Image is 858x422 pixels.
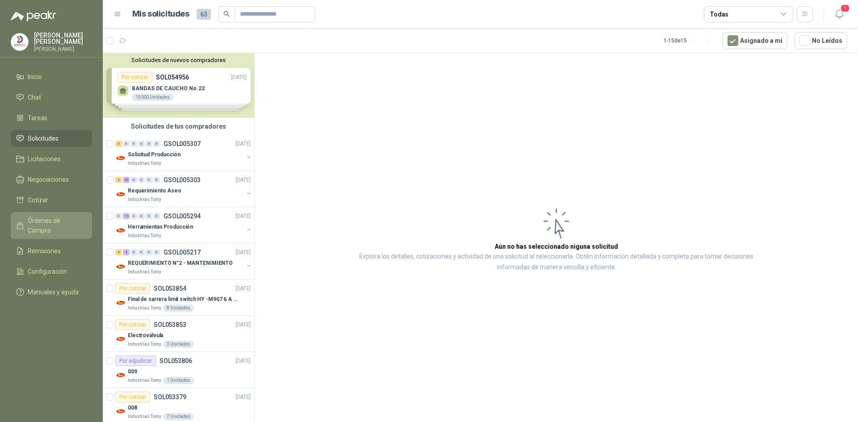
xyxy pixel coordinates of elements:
img: Company Logo [115,189,126,200]
button: Solicitudes de nuevos compradores [106,57,251,63]
a: Inicio [11,68,92,85]
div: 0 [123,141,130,147]
a: 4 4 0 0 0 0 GSOL005217[DATE] Company LogoREQUERIMIENTO N°2 - MANTENIMIENTOIndustrias Tomy [115,247,252,276]
div: 0 [138,177,145,183]
p: [DATE] [236,140,251,148]
div: Por cotizar [115,392,150,402]
a: 2 25 0 0 0 0 GSOL005303[DATE] Company LogoRequerimiento AseoIndustrias Tomy [115,175,252,203]
div: 0 [153,177,160,183]
span: search [223,11,230,17]
div: Por adjudicar [115,355,156,366]
a: Órdenes de Compra [11,212,92,239]
div: 0 [130,249,137,255]
p: 008 [128,404,137,412]
a: Manuales y ayuda [11,284,92,301]
div: 25 [123,177,130,183]
a: Chat [11,89,92,106]
p: SOL053806 [160,358,192,364]
div: 4 [115,249,122,255]
div: 0 [138,213,145,219]
p: Explora los detalles, cotizaciones y actividad de una solicitud al seleccionarla. Obtén informaci... [344,251,769,273]
span: Negociaciones [28,175,69,184]
a: Por cotizarSOL053853[DATE] Company LogoElectroválvulaIndustrias Tomy3 Unidades [103,316,254,352]
p: GSOL005294 [164,213,201,219]
div: 1 Unidades [163,377,194,384]
p: Industrias Tomy [128,232,161,239]
p: GSOL005217 [164,249,201,255]
img: Company Logo [115,225,126,236]
p: Industrias Tomy [128,305,161,312]
p: SOL053854 [154,285,186,292]
span: Solicitudes [28,134,59,143]
div: 14 [123,213,130,219]
div: 7 Unidades [163,413,194,420]
h1: Mis solicitudes [132,8,189,21]
a: Licitaciones [11,150,92,167]
p: 009 [128,368,137,376]
div: 0 [138,249,145,255]
p: [DATE] [236,248,251,257]
p: [DATE] [236,393,251,401]
div: 2 [115,177,122,183]
img: Company Logo [11,33,28,50]
span: Cotizar [28,195,48,205]
div: 0 [153,141,160,147]
button: No Leídos [795,32,847,49]
p: [DATE] [236,357,251,365]
span: Licitaciones [28,154,61,164]
span: 1 [840,4,850,13]
div: 3 Unidades [163,341,194,348]
img: Company Logo [115,153,126,163]
p: Electroválvula [128,331,163,340]
img: Logo peakr [11,11,56,21]
h3: Aún no has seleccionado niguna solicitud [495,242,618,251]
p: Industrias Tomy [128,160,161,167]
a: Remisiones [11,242,92,259]
div: 0 [130,177,137,183]
p: Industrias Tomy [128,196,161,203]
div: 0 [130,141,137,147]
p: Industrias Tomy [128,377,161,384]
p: REQUERIMIENTO N°2 - MANTENIMIENTO [128,259,233,267]
img: Company Logo [115,334,126,344]
img: Company Logo [115,261,126,272]
div: 4 [123,249,130,255]
div: 0 [115,213,122,219]
div: 0 [146,213,152,219]
div: Todas [710,9,728,19]
a: Por adjudicarSOL053806[DATE] Company Logo009Industrias Tomy1 Unidades [103,352,254,388]
p: Requerimiento Aseo [128,187,181,195]
span: Órdenes de Compra [28,216,84,235]
div: Por cotizar [115,319,150,330]
p: [DATE] [236,321,251,329]
div: 0 [146,141,152,147]
p: [PERSON_NAME] [PERSON_NAME] [34,32,92,45]
div: 8 Unidades [163,305,194,312]
span: 63 [197,9,211,20]
div: Por cotizar [115,283,150,294]
a: Negociaciones [11,171,92,188]
img: Company Logo [115,370,126,380]
a: Cotizar [11,192,92,209]
span: Remisiones [28,246,61,256]
button: Asignado a mi [723,32,787,49]
div: Solicitudes de tus compradores [103,118,254,135]
p: [DATE] [236,212,251,221]
p: [DATE] [236,176,251,184]
div: 0 [146,249,152,255]
a: Solicitudes [11,130,92,147]
img: Company Logo [115,406,126,417]
span: Configuración [28,267,67,276]
p: Final de carrera limit switch HY -M907 6 A - 250 V a.c [128,295,239,304]
p: GSOL005307 [164,141,201,147]
div: 0 [138,141,145,147]
a: Tareas [11,109,92,126]
p: SOL053853 [154,322,186,328]
span: Inicio [28,72,42,82]
p: GSOL005303 [164,177,201,183]
a: 0 14 0 0 0 0 GSOL005294[DATE] Company LogoHerramientas ProducciónIndustrias Tomy [115,211,252,239]
p: [PERSON_NAME] [34,46,92,52]
div: 0 [153,249,160,255]
span: Tareas [28,113,47,123]
p: Solicitud Producción [128,150,181,159]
